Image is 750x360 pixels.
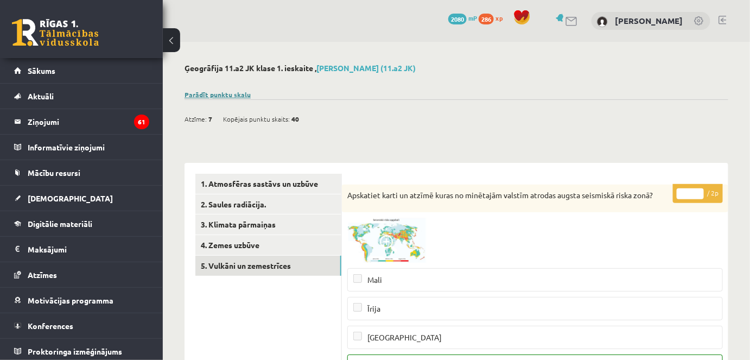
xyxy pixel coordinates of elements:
[28,109,149,134] legend: Ziņojumi
[448,14,467,24] span: 2080
[14,135,149,160] a: Informatīvie ziņojumi
[14,186,149,211] a: [DEMOGRAPHIC_DATA]
[291,111,299,127] span: 40
[208,111,212,127] span: 7
[367,275,382,285] span: Mali
[673,184,723,203] p: / 2p
[448,14,477,22] a: 2080 mP
[347,218,429,263] img: zx1.png
[185,64,728,73] h2: Ģeogrāfija 11.a2 JK klase 1. ieskaite ,
[14,84,149,109] a: Aktuāli
[195,174,341,194] a: 1. Atmosfēras sastāvs un uzbūve
[14,262,149,287] a: Atzīmes
[14,58,149,83] a: Sākums
[11,11,364,59] body: Bagātinātā teksta redaktors, wiswyg-editor-user-answer-47433908166460
[28,219,92,229] span: Digitālie materiāli
[195,235,341,255] a: 4. Zemes uzbūve
[468,14,477,22] span: mP
[615,15,683,26] a: [PERSON_NAME]
[195,194,341,214] a: 2. Saules radiācija.
[28,66,55,75] span: Sākums
[12,19,99,46] a: Rīgas 1. Tālmācības vidusskola
[479,14,494,24] span: 286
[28,193,113,203] span: [DEMOGRAPHIC_DATA]
[14,288,149,313] a: Motivācijas programma
[28,321,73,331] span: Konferences
[195,214,341,235] a: 3. Klimata pārmaiņas
[185,90,251,99] a: Parādīt punktu skalu
[28,168,80,178] span: Mācību resursi
[353,274,362,283] input: Mali
[347,190,669,201] p: Apskatiet karti un atzīmē kuras no minētajām valstīm atrodas augsta seismiskā riska zonā?
[353,303,362,312] input: Īrija
[316,63,416,73] a: [PERSON_NAME] (11.a2 JK)
[495,14,503,22] span: xp
[14,160,149,185] a: Mācību resursi
[185,111,207,127] span: Atzīme:
[479,14,508,22] a: 286 xp
[28,346,122,356] span: Proktoringa izmēģinājums
[14,313,149,338] a: Konferences
[28,270,57,280] span: Atzīmes
[353,332,362,340] input: [GEOGRAPHIC_DATA]
[28,91,54,101] span: Aktuāli
[134,115,149,129] i: 61
[195,256,341,276] a: 5. Vulkāni un zemestrīces
[14,109,149,134] a: Ziņojumi61
[367,332,442,342] span: [GEOGRAPHIC_DATA]
[597,16,608,27] img: Daniela Tarvāne
[28,295,113,305] span: Motivācijas programma
[28,237,149,262] legend: Maksājumi
[14,211,149,236] a: Digitālie materiāli
[28,135,149,160] legend: Informatīvie ziņojumi
[367,304,380,313] span: Īrija
[14,237,149,262] a: Maksājumi
[223,111,290,127] span: Kopējais punktu skaits:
